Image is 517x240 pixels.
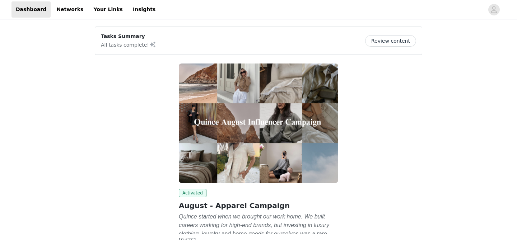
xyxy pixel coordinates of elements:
a: Dashboard [11,1,51,18]
a: Networks [52,1,88,18]
img: Quince [179,63,338,183]
a: Insights [129,1,160,18]
button: Review content [365,35,416,47]
div: avatar [490,4,497,15]
h2: August - Apparel Campaign [179,200,338,211]
p: Tasks Summary [101,33,156,40]
span: Activated [179,189,206,197]
a: Your Links [89,1,127,18]
p: All tasks complete! [101,40,156,49]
